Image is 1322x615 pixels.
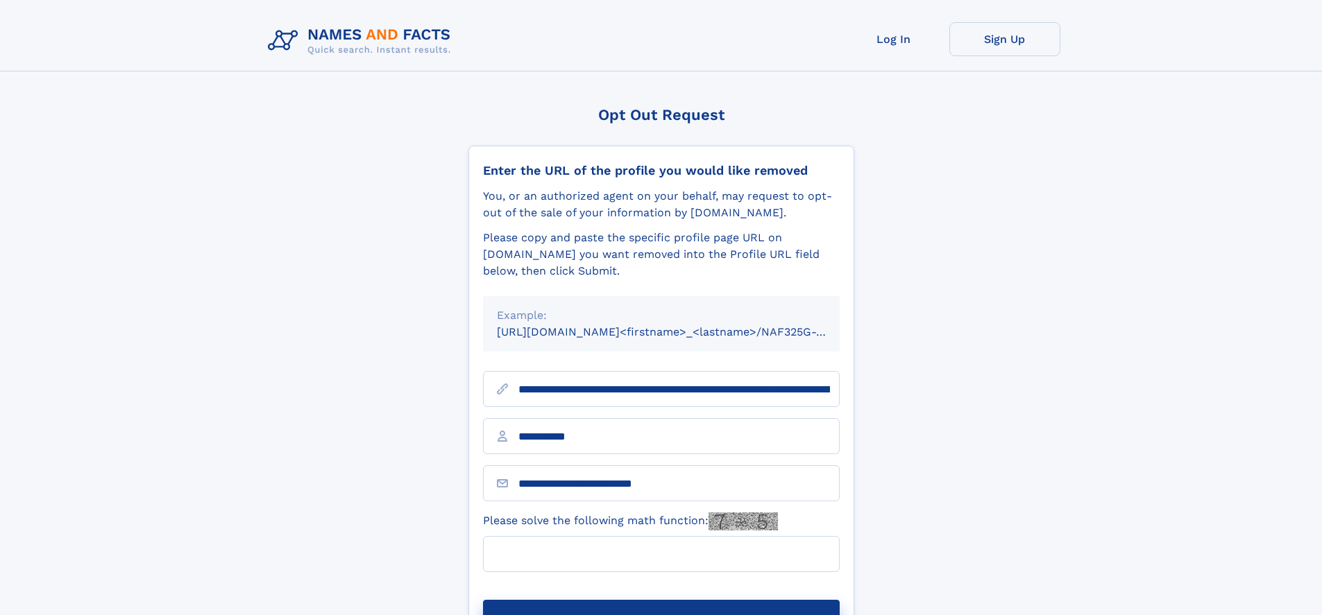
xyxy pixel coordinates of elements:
[483,229,840,279] div: Please copy and paste the specific profile page URL on [DOMAIN_NAME] you want removed into the Pr...
[838,22,949,56] a: Log In
[262,22,462,60] img: Logo Names and Facts
[483,163,840,178] div: Enter the URL of the profile you would like removed
[497,307,826,324] div: Example:
[468,106,854,123] div: Opt Out Request
[483,188,840,221] div: You, or an authorized agent on your behalf, may request to opt-out of the sale of your informatio...
[497,325,866,338] small: [URL][DOMAIN_NAME]<firstname>_<lastname>/NAF325G-xxxxxxxx
[949,22,1060,56] a: Sign Up
[483,512,778,530] label: Please solve the following math function:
